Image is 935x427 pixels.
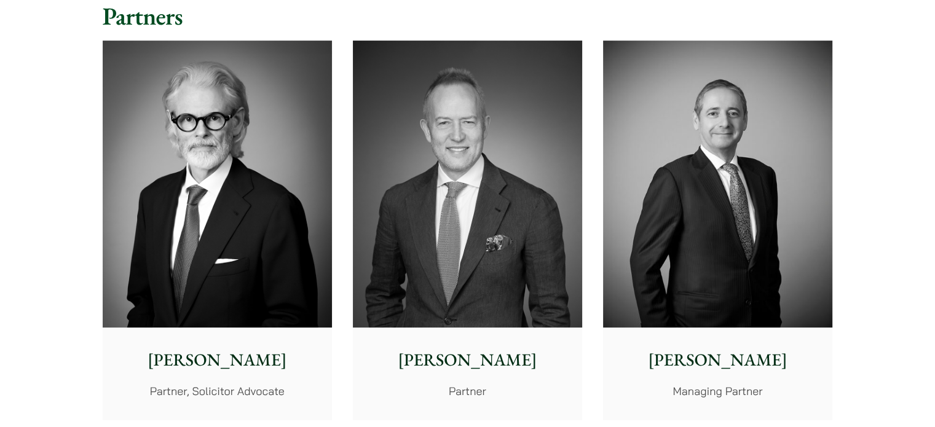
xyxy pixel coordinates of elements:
[112,347,322,373] p: [PERSON_NAME]
[363,383,572,399] p: Partner
[613,383,823,399] p: Managing Partner
[603,41,832,420] a: [PERSON_NAME] Managing Partner
[103,41,332,420] a: [PERSON_NAME] Partner, Solicitor Advocate
[103,1,833,31] h2: Partners
[353,41,582,420] a: [PERSON_NAME] Partner
[613,347,823,373] p: [PERSON_NAME]
[112,383,322,399] p: Partner, Solicitor Advocate
[363,347,572,373] p: [PERSON_NAME]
